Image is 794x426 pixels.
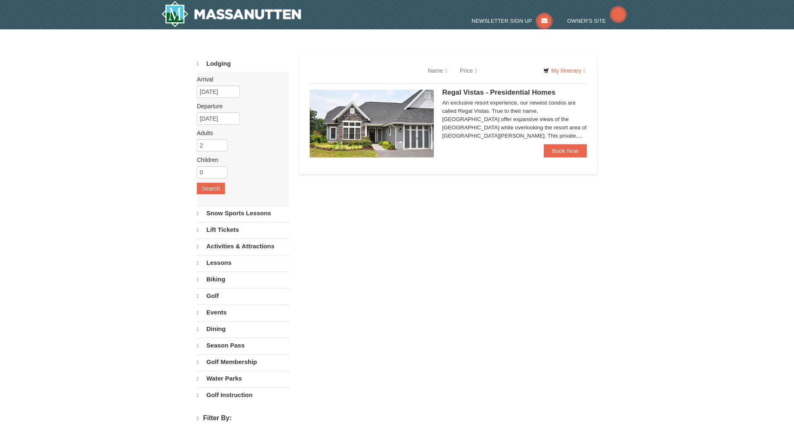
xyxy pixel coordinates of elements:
[197,305,289,320] a: Events
[197,102,283,110] label: Departure
[442,88,555,96] span: Regal Vistas - Presidential Homes
[197,222,289,238] a: Lift Tickets
[197,75,283,83] label: Arrival
[544,144,587,157] a: Book Now
[197,271,289,287] a: Biking
[472,18,553,24] a: Newsletter Sign Up
[197,255,289,271] a: Lessons
[538,64,591,77] a: My Itinerary
[197,288,289,304] a: Golf
[197,156,283,164] label: Children
[310,90,434,157] img: 19218991-1-902409a9.jpg
[161,1,301,27] img: Massanutten Resort Logo
[197,56,289,71] a: Lodging
[197,371,289,386] a: Water Parks
[442,99,587,140] div: An exclusive resort experience, our newest condos are called Regal Vistas. True to their name, [G...
[197,129,283,137] label: Adults
[197,321,289,337] a: Dining
[567,18,606,24] span: Owner's Site
[197,238,289,254] a: Activities & Attractions
[197,338,289,353] a: Season Pass
[197,414,289,422] h4: Filter By:
[197,205,289,221] a: Snow Sports Lessons
[161,1,301,27] a: Massanutten Resort
[567,18,627,24] a: Owner's Site
[197,354,289,370] a: Golf Membership
[421,62,453,79] a: Name
[454,62,483,79] a: Price
[197,183,225,194] button: Search
[472,18,532,24] span: Newsletter Sign Up
[197,387,289,403] a: Golf Instruction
